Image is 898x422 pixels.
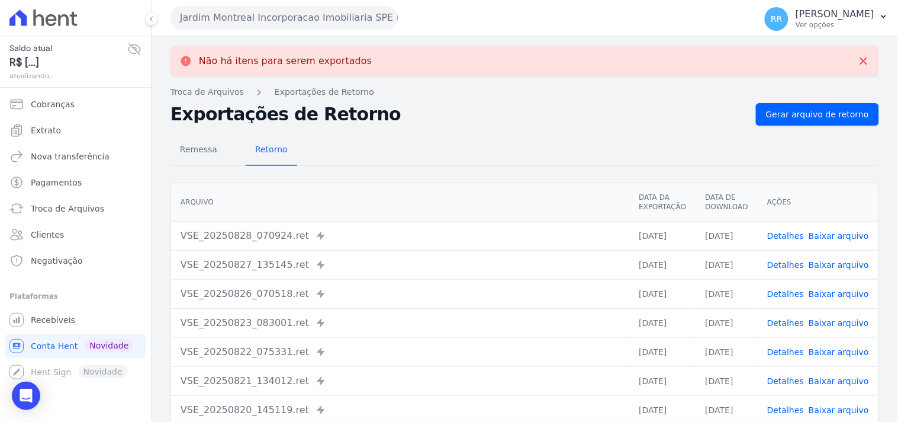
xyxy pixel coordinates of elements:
td: [DATE] [629,366,696,395]
div: VSE_20250822_075331.ret [181,345,620,359]
td: [DATE] [629,337,696,366]
a: Baixar arquivo [809,405,869,415]
a: Exportações de Retorno [275,86,374,98]
div: VSE_20250828_070924.ret [181,229,620,243]
td: [DATE] [696,366,758,395]
a: Detalhes [767,347,804,357]
a: Gerar arquivo de retorno [756,103,879,126]
button: Jardim Montreal Incorporacao Imobiliaria SPE LTDA [170,6,398,30]
p: Ver opções [796,20,874,30]
td: [DATE] [629,221,696,250]
div: VSE_20250823_083001.ret [181,316,620,330]
span: Clientes [31,229,64,241]
span: Gerar arquivo de retorno [766,108,869,120]
p: Não há itens para serem exportados [199,55,372,67]
span: Extrato [31,124,61,136]
a: Cobranças [5,92,146,116]
td: [DATE] [696,221,758,250]
a: Conta Hent Novidade [5,334,146,358]
span: Pagamentos [31,177,82,188]
button: RR [PERSON_NAME] Ver opções [755,2,898,36]
a: Pagamentos [5,171,146,194]
a: Detalhes [767,231,804,241]
a: Detalhes [767,376,804,386]
td: [DATE] [696,250,758,279]
td: [DATE] [629,308,696,337]
th: Data da Exportação [629,183,696,222]
td: [DATE] [696,308,758,337]
p: [PERSON_NAME] [796,8,874,20]
td: [DATE] [629,250,696,279]
span: Negativação [31,255,83,267]
a: Clientes [5,223,146,247]
div: VSE_20250827_135145.ret [181,258,620,272]
a: Detalhes [767,318,804,328]
a: Baixar arquivo [809,231,869,241]
div: VSE_20250821_134012.ret [181,374,620,388]
div: Open Intercom Messenger [12,382,40,410]
span: RR [771,15,782,23]
a: Baixar arquivo [809,376,869,386]
span: Cobranças [31,98,75,110]
th: Data de Download [696,183,758,222]
td: [DATE] [696,337,758,366]
div: Plataformas [9,289,141,303]
th: Ações [758,183,878,222]
span: Nova transferência [31,151,110,162]
span: R$ [...] [9,55,127,71]
a: Retorno [246,135,297,166]
h2: Exportações de Retorno [170,106,746,123]
a: Detalhes [767,405,804,415]
span: Remessa [173,138,224,161]
a: Recebíveis [5,308,146,332]
nav: Sidebar [9,92,141,384]
a: Extrato [5,119,146,142]
a: Baixar arquivo [809,318,869,328]
th: Arquivo [171,183,629,222]
div: VSE_20250820_145119.ret [181,403,620,417]
span: Recebíveis [31,314,75,326]
a: Detalhes [767,260,804,270]
a: Negativação [5,249,146,273]
a: Baixar arquivo [809,260,869,270]
a: Troca de Arquivos [5,197,146,220]
span: Troca de Arquivos [31,203,104,215]
span: Saldo atual [9,42,127,55]
a: Nova transferência [5,145,146,168]
span: Retorno [248,138,295,161]
a: Detalhes [767,289,804,299]
nav: Breadcrumb [170,86,879,98]
a: Remessa [170,135,227,166]
span: Novidade [85,339,133,352]
span: Conta Hent [31,340,78,352]
div: VSE_20250826_070518.ret [181,287,620,301]
a: Baixar arquivo [809,289,869,299]
td: [DATE] [696,279,758,308]
td: [DATE] [629,279,696,308]
a: Baixar arquivo [809,347,869,357]
span: atualizando... [9,71,127,81]
a: Troca de Arquivos [170,86,244,98]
